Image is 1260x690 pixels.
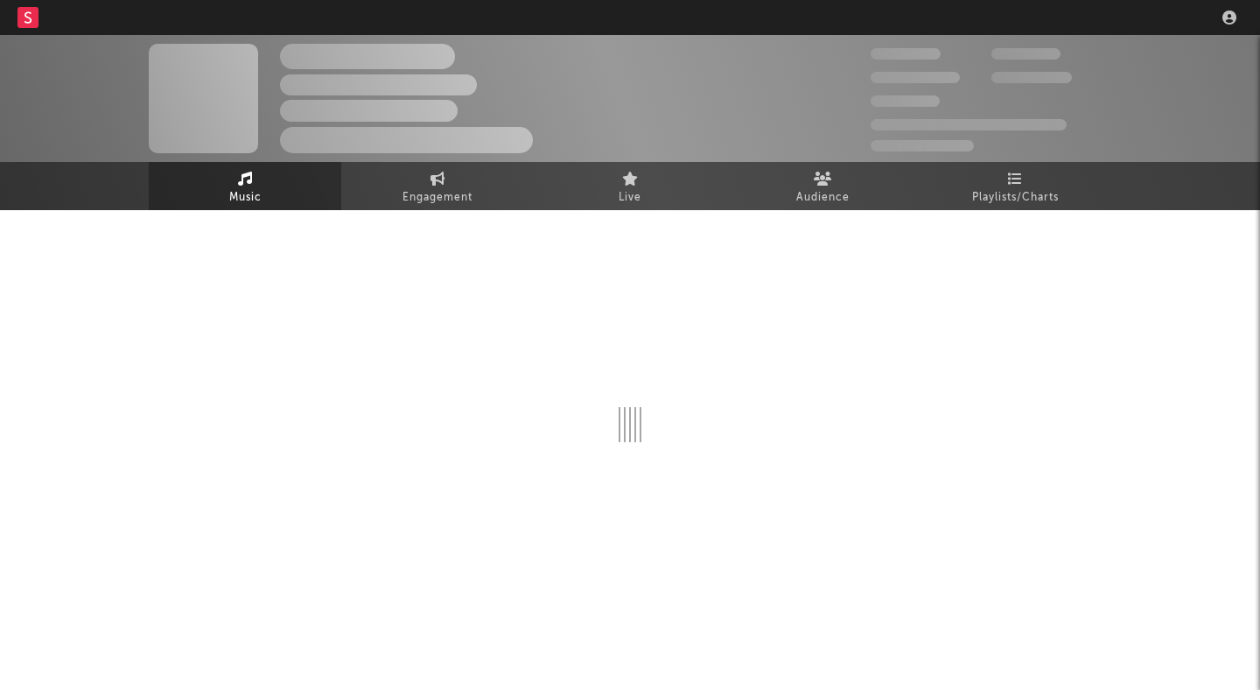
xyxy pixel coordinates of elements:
a: Music [149,162,341,210]
a: Engagement [341,162,534,210]
span: Live [619,187,641,208]
span: 100,000 [871,95,940,107]
span: 300,000 [871,48,941,60]
span: 1,000,000 [991,72,1072,83]
span: Engagement [402,187,472,208]
a: Live [534,162,726,210]
span: 50,000,000 Monthly Listeners [871,119,1067,130]
span: Playlists/Charts [972,187,1059,208]
span: 50,000,000 [871,72,960,83]
span: Audience [796,187,850,208]
span: 100,000 [991,48,1060,60]
span: Jump Score: 85.0 [871,140,974,151]
span: Music [229,187,262,208]
a: Audience [726,162,919,210]
a: Playlists/Charts [919,162,1111,210]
